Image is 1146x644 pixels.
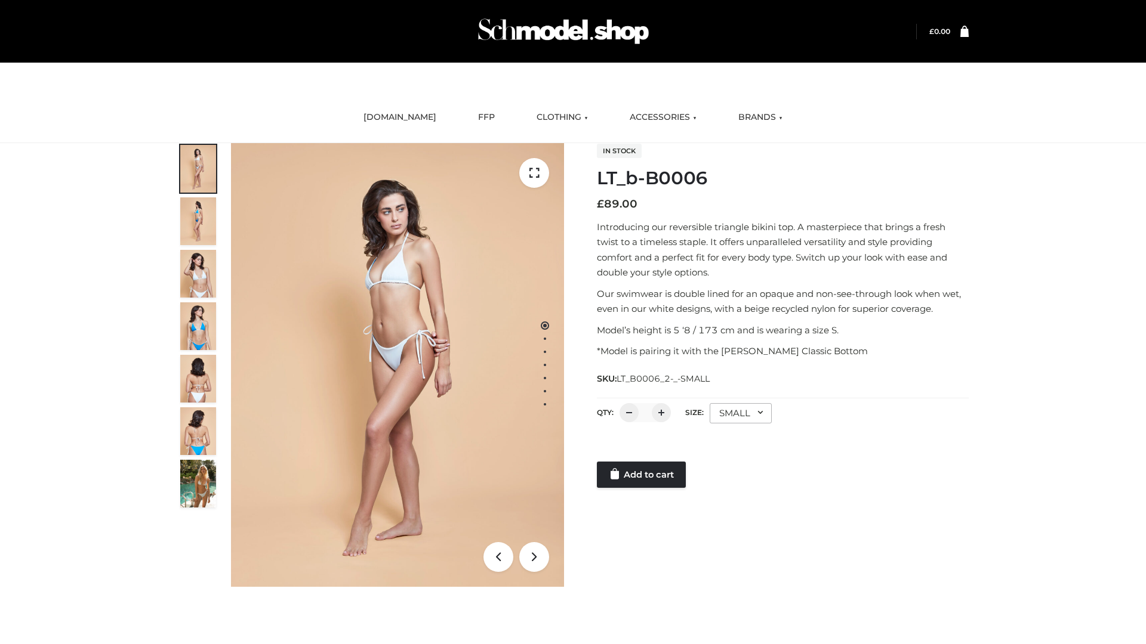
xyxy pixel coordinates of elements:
[180,145,216,193] img: ArielClassicBikiniTop_CloudNine_AzureSky_OW114ECO_1-scaled.jpg
[597,286,969,317] p: Our swimwear is double lined for an opaque and non-see-through look when wet, even in our white d...
[929,27,950,36] a: £0.00
[597,219,969,280] p: Introducing our reversible triangle bikini top. A masterpiece that brings a fresh twist to a time...
[469,104,504,131] a: FFP
[597,462,686,488] a: Add to cart
[685,408,704,417] label: Size:
[597,371,711,386] span: SKU:
[929,27,950,36] bdi: 0.00
[180,250,216,298] img: ArielClassicBikiniTop_CloudNine_AzureSky_OW114ECO_3-scaled.jpg
[597,408,614,417] label: QTY:
[710,403,772,423] div: SMALL
[597,197,637,210] bdi: 89.00
[597,168,969,189] h1: LT_b-B0006
[474,8,653,55] img: Schmodel Admin 964
[180,355,216,402] img: ArielClassicBikiniTop_CloudNine_AzureSky_OW114ECO_7-scaled.jpg
[180,460,216,507] img: Arieltop_CloudNine_AzureSky2.jpg
[929,27,934,36] span: £
[729,104,791,131] a: BRANDS
[597,323,969,338] p: Model’s height is 5 ‘8 / 173 cm and is wearing a size S.
[180,302,216,350] img: ArielClassicBikiniTop_CloudNine_AzureSky_OW114ECO_4-scaled.jpg
[355,104,445,131] a: [DOMAIN_NAME]
[231,143,564,587] img: ArielClassicBikiniTop_CloudNine_AzureSky_OW114ECO_1
[528,104,597,131] a: CLOTHING
[597,343,969,359] p: *Model is pairing it with the [PERSON_NAME] Classic Bottom
[617,373,710,384] span: LT_B0006_2-_-SMALL
[597,197,604,210] span: £
[180,197,216,245] img: ArielClassicBikiniTop_CloudNine_AzureSky_OW114ECO_2-scaled.jpg
[621,104,706,131] a: ACCESSORIES
[180,407,216,455] img: ArielClassicBikiniTop_CloudNine_AzureSky_OW114ECO_8-scaled.jpg
[597,144,642,158] span: In stock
